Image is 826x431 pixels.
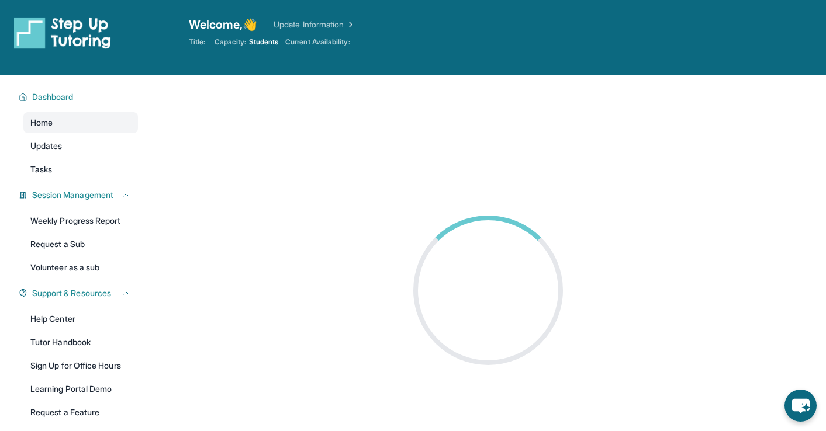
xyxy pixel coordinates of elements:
[344,19,355,30] img: Chevron Right
[23,308,138,329] a: Help Center
[23,332,138,353] a: Tutor Handbook
[27,287,131,299] button: Support & Resources
[249,37,279,47] span: Students
[23,159,138,180] a: Tasks
[23,378,138,399] a: Learning Portal Demo
[189,16,258,33] span: Welcome, 👋
[32,287,111,299] span: Support & Resources
[30,117,53,128] span: Home
[215,37,247,47] span: Capacity:
[285,37,350,47] span: Current Availability:
[274,19,355,30] a: Update Information
[32,91,74,103] span: Dashboard
[23,112,138,133] a: Home
[14,16,111,49] img: logo
[27,91,131,103] button: Dashboard
[23,234,138,255] a: Request a Sub
[23,355,138,376] a: Sign Up for Office Hours
[23,257,138,278] a: Volunteer as a sub
[784,390,817,422] button: chat-button
[30,164,52,175] span: Tasks
[30,140,63,152] span: Updates
[23,135,138,157] a: Updates
[189,37,205,47] span: Title:
[23,402,138,423] a: Request a Feature
[23,210,138,231] a: Weekly Progress Report
[32,189,113,201] span: Session Management
[27,189,131,201] button: Session Management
